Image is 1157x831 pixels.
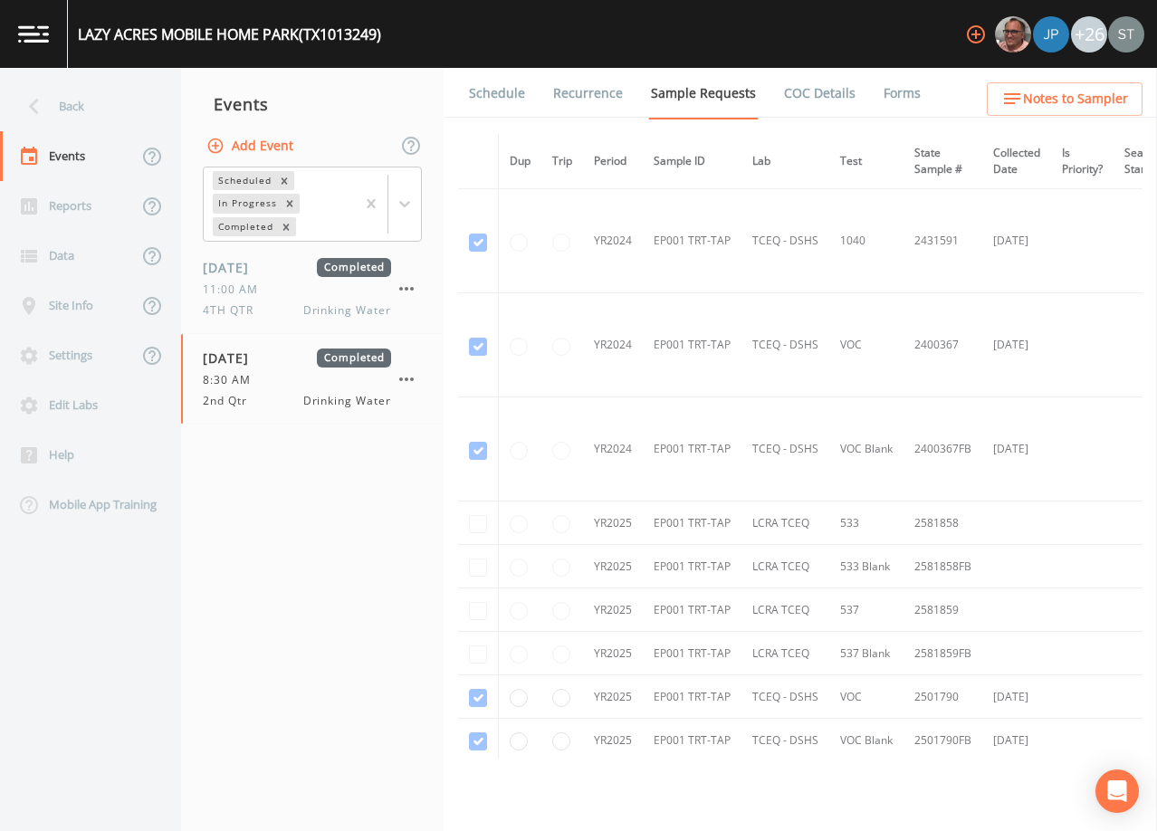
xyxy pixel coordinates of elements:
[741,632,829,675] td: LCRA TCEQ
[203,258,262,277] span: [DATE]
[1023,88,1128,110] span: Notes to Sampler
[904,588,982,632] td: 2581859
[904,134,982,189] th: State Sample #
[1071,16,1107,53] div: +26
[995,16,1031,53] img: e2d790fa78825a4bb76dcb6ab311d44c
[583,588,643,632] td: YR2025
[550,68,626,119] a: Recurrence
[741,719,829,762] td: TCEQ - DSHS
[643,545,741,588] td: EP001 TRT-TAP
[181,244,444,334] a: [DATE]Completed11:00 AM4TH QTRDrinking Water
[541,134,583,189] th: Trip
[583,501,643,545] td: YR2025
[466,68,528,119] a: Schedule
[648,68,759,119] a: Sample Requests
[1108,16,1144,53] img: cb9926319991c592eb2b4c75d39c237f
[303,393,391,409] span: Drinking Water
[274,171,294,190] div: Remove Scheduled
[741,545,829,588] td: LCRA TCEQ
[982,134,1051,189] th: Collected Date
[994,16,1032,53] div: Mike Franklin
[203,302,264,319] span: 4TH QTR
[583,293,643,397] td: YR2024
[982,719,1051,762] td: [DATE]
[18,25,49,43] img: logo
[1033,16,1069,53] img: 41241ef155101aa6d92a04480b0d0000
[583,189,643,293] td: YR2024
[78,24,381,45] div: LAZY ACRES MOBILE HOME PARK (TX1013249)
[276,217,296,236] div: Remove Completed
[280,194,300,213] div: Remove In Progress
[583,134,643,189] th: Period
[904,189,982,293] td: 2431591
[643,719,741,762] td: EP001 TRT-TAP
[829,293,904,397] td: VOC
[829,189,904,293] td: 1040
[829,134,904,189] th: Test
[583,675,643,719] td: YR2025
[904,632,982,675] td: 2581859FB
[583,397,643,501] td: YR2024
[317,349,391,368] span: Completed
[643,397,741,501] td: EP001 TRT-TAP
[643,293,741,397] td: EP001 TRT-TAP
[829,501,904,545] td: 533
[904,719,982,762] td: 2501790FB
[643,632,741,675] td: EP001 TRT-TAP
[982,293,1051,397] td: [DATE]
[583,719,643,762] td: YR2025
[203,282,269,298] span: 11:00 AM
[213,217,276,236] div: Completed
[829,545,904,588] td: 533 Blank
[213,171,274,190] div: Scheduled
[904,545,982,588] td: 2581858FB
[583,545,643,588] td: YR2025
[741,588,829,632] td: LCRA TCEQ
[1051,134,1114,189] th: Is Priority?
[829,397,904,501] td: VOC Blank
[904,293,982,397] td: 2400367
[987,82,1143,116] button: Notes to Sampler
[317,258,391,277] span: Completed
[829,588,904,632] td: 537
[643,675,741,719] td: EP001 TRT-TAP
[904,397,982,501] td: 2400367FB
[203,349,262,368] span: [DATE]
[781,68,858,119] a: COC Details
[643,134,741,189] th: Sample ID
[203,129,301,163] button: Add Event
[181,334,444,425] a: [DATE]Completed8:30 AM2nd QtrDrinking Water
[303,302,391,319] span: Drinking Water
[643,588,741,632] td: EP001 TRT-TAP
[203,372,262,388] span: 8:30 AM
[904,675,982,719] td: 2501790
[982,675,1051,719] td: [DATE]
[829,719,904,762] td: VOC Blank
[1032,16,1070,53] div: Joshua gere Paul
[583,632,643,675] td: YR2025
[829,632,904,675] td: 537 Blank
[881,68,923,119] a: Forms
[982,397,1051,501] td: [DATE]
[499,134,542,189] th: Dup
[829,675,904,719] td: VOC
[1095,769,1139,813] div: Open Intercom Messenger
[203,393,258,409] span: 2nd Qtr
[741,501,829,545] td: LCRA TCEQ
[741,134,829,189] th: Lab
[741,675,829,719] td: TCEQ - DSHS
[213,194,280,213] div: In Progress
[181,81,444,127] div: Events
[741,189,829,293] td: TCEQ - DSHS
[741,293,829,397] td: TCEQ - DSHS
[741,397,829,501] td: TCEQ - DSHS
[904,501,982,545] td: 2581858
[643,501,741,545] td: EP001 TRT-TAP
[643,189,741,293] td: EP001 TRT-TAP
[982,189,1051,293] td: [DATE]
